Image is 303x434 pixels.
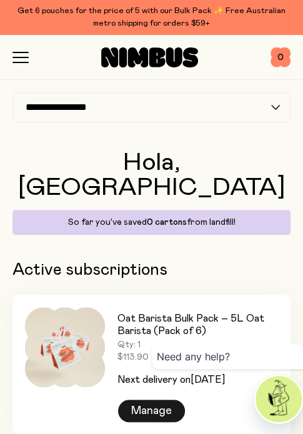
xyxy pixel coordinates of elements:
span: Qty: 1 [117,340,278,350]
span: $113.90 [117,352,278,362]
span: 0 cartons [147,218,187,227]
div: Manage [118,400,185,422]
p: So far you’ve saved from landfill! [20,217,283,227]
h3: Oat Barista Bulk Pack – 5L Oat Barista (Pack of 6) [117,312,278,337]
img: agent [255,376,301,422]
h1: Hola, [GEOGRAPHIC_DATA] [12,150,291,200]
div: Get 6 pouches for the price of 5 with our Bulk Pack ✨ Free Australian metro shipping for orders $59+ [12,5,291,30]
button: 0 [271,47,291,67]
h2: Active subscriptions [12,260,291,280]
p: Next delivery on [117,372,278,387]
